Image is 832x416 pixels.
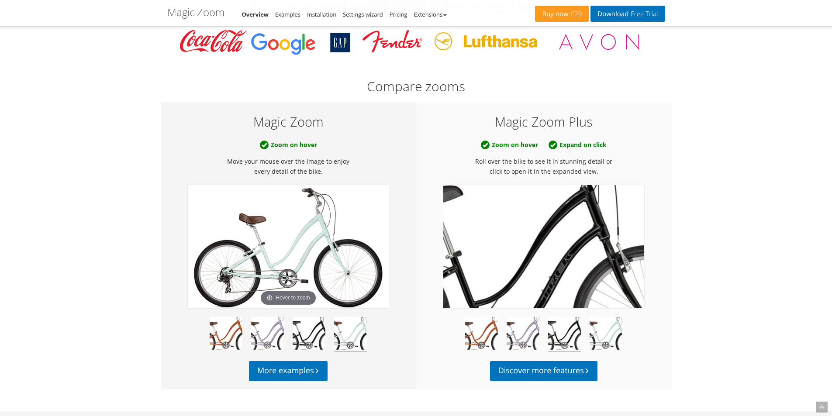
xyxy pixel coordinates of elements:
[476,138,542,152] b: Zoom on hover
[443,185,644,308] a: BlackBlackBlack
[251,317,284,352] img: Purple
[169,115,408,129] h5: Magic Zoom
[307,10,336,18] a: Installation
[275,10,300,18] a: Examples
[628,10,658,17] span: Free Trial
[425,115,663,129] h5: Magic Zoom Plus
[590,317,622,352] img: Green
[390,10,407,18] a: Pricing
[465,317,498,352] img: Orange
[334,317,367,352] img: Green
[167,7,224,18] h1: Magic Zoom
[569,10,582,17] span: £29
[188,185,389,308] a: GreenHover to zoom
[293,317,325,352] img: Black
[507,317,539,352] img: Purple
[188,185,389,308] img: Green
[425,156,663,176] p: Roll over the bike to see it in stunning detail or click to open it in the expanded view.
[590,6,665,22] a: DownloadFree Trial
[174,27,659,57] img: Magic Toolbox Customers
[210,317,242,352] img: Orange
[169,156,408,176] p: Move your mouse over the image to enjoy every detail of the bike.
[249,361,328,381] a: More examples
[343,10,383,18] a: Settings wizard
[548,317,581,352] img: Black
[544,138,611,152] b: Expand on click
[535,6,589,22] a: Buy now£29
[414,10,447,18] a: Extensions
[167,79,665,93] h2: Compare zooms
[242,10,269,18] a: Overview
[490,361,598,381] a: Discover more features
[255,138,321,152] b: Zoom on hover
